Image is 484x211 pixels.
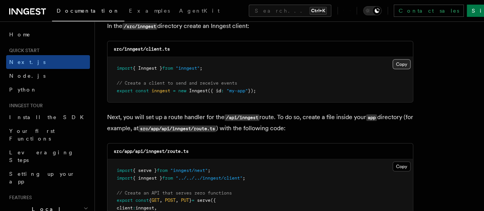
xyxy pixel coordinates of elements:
span: import [117,168,133,173]
span: const [135,88,149,93]
span: { serve } [133,168,157,173]
span: { Inngest } [133,65,162,71]
button: Copy [393,59,411,69]
span: GET [152,198,160,203]
span: export [117,198,133,203]
code: app [366,114,377,121]
a: Contact sales [394,5,464,17]
span: : [221,88,224,93]
span: ; [208,168,210,173]
span: Python [9,87,37,93]
span: "my-app" [227,88,248,93]
a: AgentKit [174,2,224,21]
span: inngest [135,205,154,211]
span: Node.js [9,73,46,79]
span: , [160,198,162,203]
code: /api/inngest [225,114,259,121]
a: Your first Functions [6,124,90,146]
a: Home [6,28,90,41]
button: Toggle dark mode [363,6,381,15]
span: POST [165,198,176,203]
span: Home [9,31,31,38]
span: } [189,198,192,203]
button: Search...Ctrl+K [249,5,331,17]
span: Inngest [189,88,208,93]
span: // Create an API that serves zero functions [117,190,232,196]
span: Install the SDK [9,114,88,120]
span: new [178,88,186,93]
a: Leveraging Steps [6,146,90,167]
span: = [192,198,194,203]
a: Documentation [52,2,124,21]
p: Next, you will set up a route handler for the route. To do so, create a file inside your director... [107,112,413,134]
span: "inngest/next" [170,168,208,173]
span: from [162,175,173,181]
a: Examples [124,2,174,21]
a: Node.js [6,69,90,83]
p: In the directory create an Inngest client: [107,21,413,32]
code: src/app/api/inngest/route.ts [114,149,189,154]
span: AgentKit [179,8,220,14]
span: PUT [181,198,189,203]
span: const [135,198,149,203]
span: ({ [210,198,216,203]
span: from [162,65,173,71]
span: , [154,205,157,211]
span: "../../../inngest/client" [176,175,243,181]
code: src/app/api/inngest/route.ts [139,126,216,132]
span: Quick start [6,47,39,54]
span: = [173,88,176,93]
span: "inngest" [176,65,200,71]
span: client [117,205,133,211]
span: { inngest } [133,175,162,181]
span: from [157,168,168,173]
code: src/inngest/client.ts [114,46,170,52]
span: Inngest tour [6,103,43,109]
span: : [133,205,135,211]
button: Copy [393,162,411,172]
span: import [117,65,133,71]
code: /src/inngest [122,23,157,30]
span: { [149,198,152,203]
span: , [176,198,178,203]
span: ({ id [208,88,221,93]
span: serve [197,198,210,203]
span: Documentation [57,8,120,14]
a: Setting up your app [6,167,90,188]
a: Next.js [6,55,90,69]
span: inngest [152,88,170,93]
a: Install the SDK [6,110,90,124]
span: import [117,175,133,181]
span: Setting up your app [9,171,75,185]
span: ; [243,175,245,181]
kbd: Ctrl+K [310,7,327,15]
span: Examples [129,8,170,14]
span: // Create a client to send and receive events [117,80,237,86]
span: export [117,88,133,93]
span: ; [200,65,202,71]
span: }); [248,88,256,93]
span: Features [6,195,32,201]
a: Python [6,83,90,97]
span: Leveraging Steps [9,149,74,163]
span: Your first Functions [9,128,55,142]
span: Next.js [9,59,46,65]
